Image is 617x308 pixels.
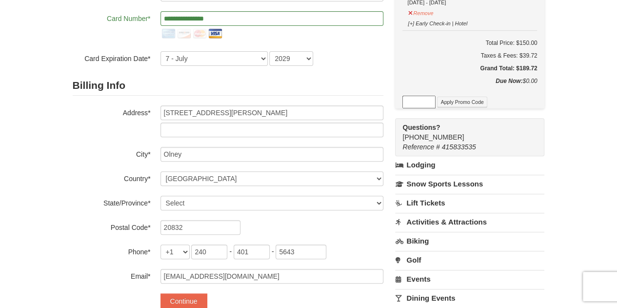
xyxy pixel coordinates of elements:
[395,270,544,288] a: Events
[395,289,544,307] a: Dining Events
[176,26,192,41] img: discover.png
[395,175,544,193] a: Snow Sports Lessons
[276,245,326,259] input: xxxx
[160,269,383,284] input: Email
[73,269,151,281] label: Email*
[73,171,151,184] label: Country*
[402,123,527,141] span: [PHONE_NUMBER]
[395,156,544,174] a: Lodging
[395,251,544,269] a: Golf
[73,220,151,232] label: Postal Code*
[160,220,240,235] input: Postal Code
[191,245,227,259] input: xxx
[407,16,468,28] button: [+] Early Check-in | Hotel
[73,51,151,63] label: Card Expiration Date*
[160,147,383,162] input: City
[402,123,440,131] strong: Questions?
[229,247,232,255] span: -
[402,143,439,151] span: Reference #
[395,213,544,231] a: Activities & Attractions
[407,6,434,18] button: Remove
[73,147,151,159] label: City*
[272,247,274,255] span: -
[395,194,544,212] a: Lift Tickets
[395,232,544,250] a: Biking
[402,38,537,48] h6: Total Price: $150.00
[192,26,207,41] img: mastercard.png
[234,245,270,259] input: xxx
[73,11,151,23] label: Card Number*
[402,63,537,73] h5: Grand Total: $189.72
[73,105,151,118] label: Address*
[402,51,537,61] div: Taxes & Fees: $39.72
[437,97,487,107] button: Apply Promo Code
[160,26,176,41] img: amex.png
[496,78,522,84] strong: Due Now:
[73,76,383,96] h2: Billing Info
[73,196,151,208] label: State/Province*
[402,76,537,96] div: $0.00
[160,105,383,120] input: Billing Info
[73,245,151,257] label: Phone*
[442,143,476,151] span: 415833535
[207,26,223,41] img: visa.png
